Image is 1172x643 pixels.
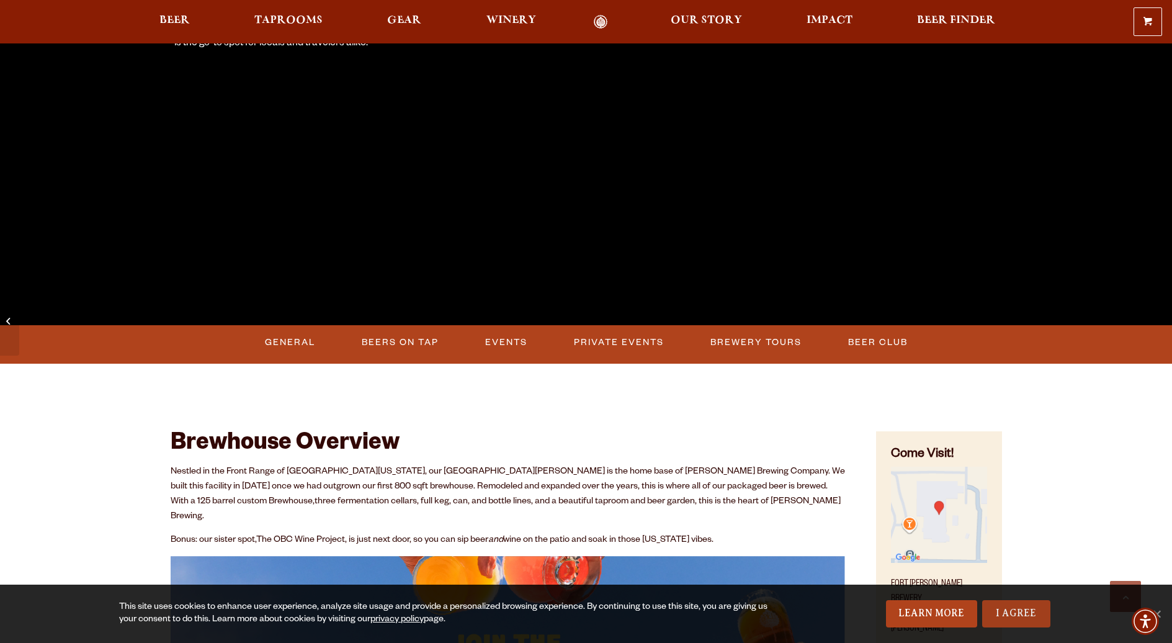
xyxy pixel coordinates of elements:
div: This site uses cookies to enhance user experience, analyze site usage and provide a personalized ... [119,601,785,626]
div: Accessibility Menu [1132,608,1159,635]
p: Nestled in the Front Range of [GEOGRAPHIC_DATA][US_STATE], our [GEOGRAPHIC_DATA][PERSON_NAME] is ... [171,465,846,524]
img: Small thumbnail of location on map [891,467,986,562]
span: Taprooms [254,16,323,25]
a: privacy policy [370,615,424,625]
p: Fort [PERSON_NAME] Brewery [STREET_ADDRESS][PERSON_NAME] [891,570,986,637]
span: Gear [387,16,421,25]
span: Beer Finder [917,16,995,25]
p: Bonus: our sister spot, , is just next door, so you can sip beer wine on the patio and soak in th... [171,533,846,548]
h2: Brewhouse Overview [171,431,846,459]
a: Beer Finder [909,15,1003,29]
span: three fermentation cellars, full keg, can, and bottle lines, and a beautiful taproom and beer gar... [171,497,841,522]
a: Events [480,328,532,357]
a: The OBC Wine Project [256,536,345,546]
a: Beer Club [843,328,913,357]
a: Our Story [663,15,750,29]
a: Learn More [886,600,977,627]
a: Brewery Tours [705,328,807,357]
a: Odell Home [578,15,624,29]
span: Impact [807,16,852,25]
span: Winery [486,16,536,25]
a: Find on Google Maps (opens in a new window) [891,557,986,567]
a: Taprooms [246,15,331,29]
a: Gear [379,15,429,29]
a: Impact [798,15,861,29]
a: Beer [151,15,198,29]
a: I Agree [982,600,1050,627]
em: and [488,536,503,546]
a: Winery [478,15,544,29]
a: Scroll to top [1110,581,1141,612]
span: Our Story [671,16,742,25]
a: Beers on Tap [357,328,444,357]
a: Private Events [569,328,669,357]
h4: Come Visit! [891,446,986,464]
a: General [260,328,320,357]
span: Beer [159,16,190,25]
